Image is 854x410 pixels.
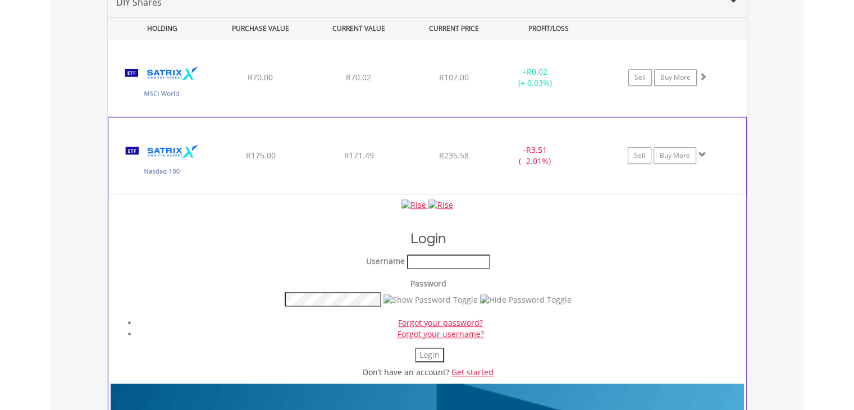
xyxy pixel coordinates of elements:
[410,278,446,289] label: Password
[363,367,449,377] span: Don’t have an account?
[527,66,547,77] span: R0.02
[344,150,373,161] span: R171.49
[113,53,210,113] img: TFSA.STXWDM.png
[113,229,744,249] h1: Login
[439,72,469,83] span: R107.00
[398,329,484,339] a: Forgot your username?
[346,72,371,83] span: R70.02
[654,69,697,86] a: Buy More
[401,199,426,211] img: Rise
[108,18,211,39] div: HOLDING
[311,18,407,39] div: CURRENT VALUE
[114,131,211,191] img: TFSA.STXNDQ.png
[439,150,469,161] span: R235.58
[213,18,309,39] div: PURCHASE VALUE
[654,147,696,164] a: Buy More
[398,317,483,328] a: Forgot your password?
[501,18,597,39] div: PROFIT/LOSS
[245,150,275,161] span: R175.00
[366,256,405,267] label: Username
[451,367,494,377] a: Get started
[428,199,453,211] img: Rise
[493,66,578,89] div: + (+ 0.03%)
[480,294,572,306] img: Hide Password Toggle
[415,348,444,362] button: Login
[409,18,498,39] div: CURRENT PRICE
[248,72,273,83] span: R70.00
[383,294,478,306] img: Show Password Toggle
[628,147,651,164] a: Sell
[526,144,546,155] span: R3.51
[628,69,652,86] a: Sell
[492,144,577,167] div: - (- 2.01%)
